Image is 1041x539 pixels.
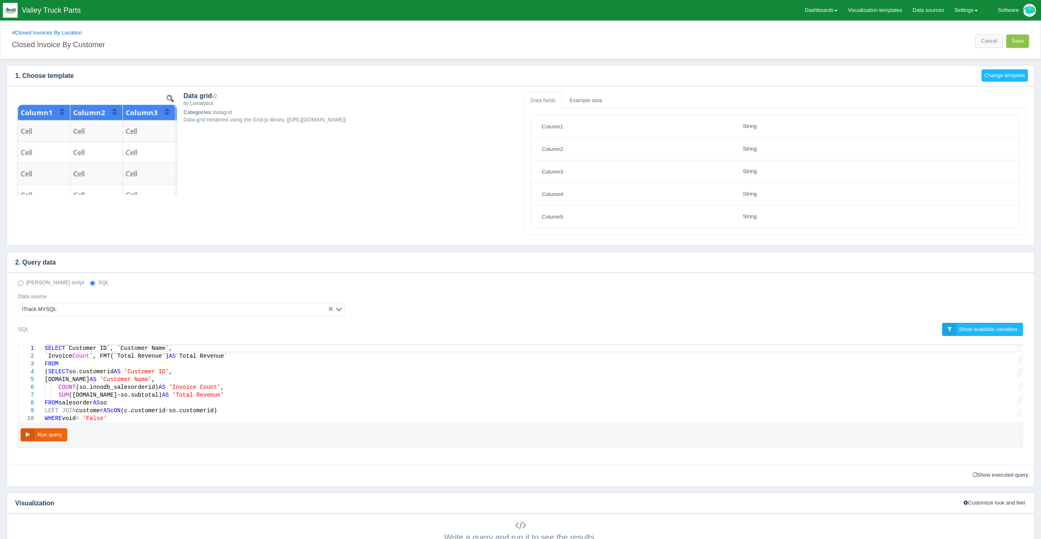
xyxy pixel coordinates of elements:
[975,34,1002,48] a: Cancel
[76,415,79,422] span: =
[169,353,176,359] span: AS
[183,116,517,124] p: Data-grid rendered using the Grid.js library. [[URL][DOMAIN_NAME]]
[18,399,34,407] div: 8
[45,361,59,367] span: FROM
[76,407,103,414] span: customer
[537,187,732,201] input: Field name
[45,400,59,406] span: FROM
[158,384,165,391] span: AS
[18,407,34,415] div: 9
[18,293,47,301] label: Data source
[169,407,217,414] span: so.customerid)
[59,384,76,391] span: COUNT
[18,281,23,286] input: [PERSON_NAME] script
[121,392,162,398] span: so.subtotal)
[103,407,110,414] span: AS
[45,415,62,422] span: WHERE
[59,392,69,398] span: SUM
[69,392,117,398] span: ([DOMAIN_NAME]
[100,376,151,383] span: 'Customer Name'
[62,407,76,414] span: JOIN
[18,352,34,360] div: 2
[18,345,34,352] div: 1
[45,407,59,414] span: LEFT
[162,392,169,398] span: AS
[89,376,96,383] span: AS
[114,407,121,414] span: ON
[90,279,109,287] label: SQL
[537,142,732,156] input: Field name
[151,376,155,383] span: ,
[7,66,975,86] h4: 1. Choose template
[183,100,213,106] small: by Lumalytics
[100,400,107,406] span: so
[18,323,29,336] label: SQL
[537,164,732,178] input: Field name
[942,323,1023,336] a: Show available variables
[18,368,34,376] div: 4
[48,368,69,375] span: SELECT
[18,360,34,368] div: 3
[970,469,1031,482] a: Show executed query
[959,326,1018,332] span: Show available variables
[183,92,517,107] h4: Data grid
[45,345,65,352] span: SELECT
[76,384,159,391] span: (so.innodb_salesorderid)
[537,210,732,224] input: Field name
[1006,34,1029,48] button: Save
[3,3,18,18] img: q1blfpkbivjhsugxdrfq.png
[982,69,1028,82] button: Change template
[117,392,120,398] span: +
[59,400,93,406] span: salesorder
[7,252,1022,273] h4: 2. Query data
[169,384,220,391] span: 'Invoice Count'
[89,353,169,359] span: `, FMT(`Total Revenue`)
[62,415,76,422] span: void
[176,353,227,359] span: `Total Revenue`
[20,305,58,315] span: ITrack MYSQL
[998,2,1019,18] div: Software
[22,6,81,14] span: Valley Truck Parts
[172,392,224,398] span: 'Total Revenue'
[212,94,217,99] small: v2
[93,400,100,406] span: AS
[69,368,114,375] span: so.customerid
[45,376,89,383] span: [DOMAIN_NAME]
[961,497,1028,509] button: Customize look and feel
[18,384,34,391] div: 6
[18,391,34,399] div: 7
[524,92,562,109] a: Data fields
[114,368,121,375] span: AS
[7,493,954,514] h4: Visualization
[110,407,114,414] span: c
[65,345,172,352] span: `Customer ID`, `Customer Name`,
[221,384,224,391] span: ,
[563,92,609,109] a: Example data
[21,428,67,442] button: Run query
[90,281,95,286] input: SQL
[121,407,165,414] span: (c.customerid
[124,368,169,375] span: 'Customer ID'
[329,306,333,313] button: Clear Selected
[12,37,517,51] input: Chart title
[72,353,89,359] span: Count
[18,415,34,423] div: 10
[12,30,82,36] a: Closed Invoices By Location
[18,279,85,287] label: [PERSON_NAME] script
[165,407,169,414] span: =
[18,303,345,317] div: Search for option
[82,415,107,422] span: 'False'
[59,305,327,315] input: Search for option
[18,376,34,384] div: 5
[183,92,517,195] div: datagrid
[45,353,72,359] span: `Invoice
[169,368,172,375] span: ,
[183,109,213,115] strong: Categories:
[1023,4,1036,17] img: Profile Picture
[537,119,732,133] input: Field name
[45,368,48,375] span: (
